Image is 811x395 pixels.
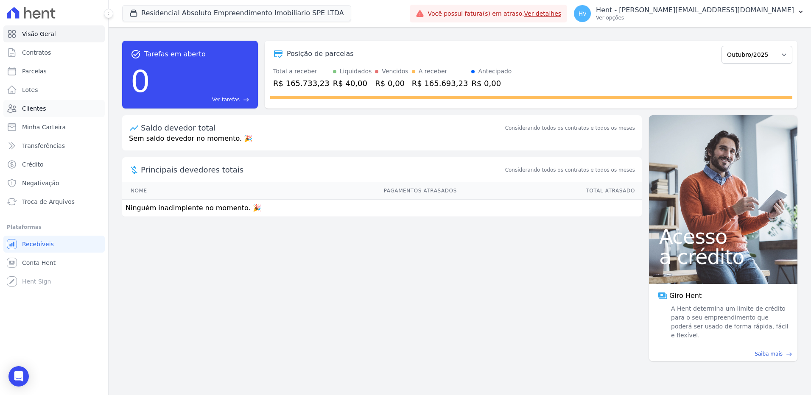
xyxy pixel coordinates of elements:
[596,14,794,21] p: Ver opções
[3,81,105,98] a: Lotes
[144,49,206,59] span: Tarefas em aberto
[22,259,56,267] span: Conta Hent
[273,78,330,89] div: R$ 165.733,23
[22,142,65,150] span: Transferências
[505,124,635,132] div: Considerando todos os contratos e todos os meses
[3,156,105,173] a: Crédito
[659,247,787,267] span: a crédito
[524,10,562,17] a: Ver detalhes
[22,104,46,113] span: Clientes
[654,350,792,358] a: Saiba mais east
[215,182,457,200] th: Pagamentos Atrasados
[457,182,642,200] th: Total Atrasado
[596,6,794,14] p: Hent - [PERSON_NAME][EMAIL_ADDRESS][DOMAIN_NAME]
[419,67,447,76] div: A receber
[3,100,105,117] a: Clientes
[212,96,240,103] span: Ver tarefas
[22,160,44,169] span: Crédito
[579,11,587,17] span: Hv
[22,67,47,75] span: Parcelas
[141,164,503,175] span: Principais devedores totais
[340,67,372,76] div: Liquidados
[122,182,215,200] th: Nome
[22,179,59,187] span: Negativação
[471,78,512,89] div: R$ 0,00
[22,197,75,206] span: Troca de Arquivos
[122,200,642,217] td: Ninguém inadimplente no momento. 🎉
[669,291,702,301] span: Giro Hent
[505,166,635,174] span: Considerando todos os contratos e todos os meses
[141,122,503,134] div: Saldo devedor total
[122,134,642,150] p: Sem saldo devedor no momento. 🎉
[428,9,561,18] span: Você possui fatura(s) em atraso.
[3,25,105,42] a: Visão Geral
[3,193,105,210] a: Troca de Arquivos
[22,123,66,131] span: Minha Carteira
[659,226,787,247] span: Acesso
[567,2,811,25] button: Hv Hent - [PERSON_NAME][EMAIL_ADDRESS][DOMAIN_NAME] Ver opções
[243,97,249,103] span: east
[22,48,51,57] span: Contratos
[478,67,512,76] div: Antecipado
[131,49,141,59] span: task_alt
[382,67,408,76] div: Vencidos
[3,44,105,61] a: Contratos
[287,49,354,59] div: Posição de parcelas
[412,78,468,89] div: R$ 165.693,23
[273,67,330,76] div: Total a receber
[3,236,105,253] a: Recebíveis
[154,96,249,103] a: Ver tarefas east
[22,86,38,94] span: Lotes
[22,30,56,38] span: Visão Geral
[669,304,789,340] span: A Hent determina um limite de crédito para o seu empreendimento que poderá ser usado de forma ráp...
[7,222,101,232] div: Plataformas
[3,119,105,136] a: Minha Carteira
[333,78,372,89] div: R$ 40,00
[755,350,783,358] span: Saiba mais
[22,240,54,248] span: Recebíveis
[786,351,792,357] span: east
[3,175,105,192] a: Negativação
[122,5,351,21] button: Residencial Absoluto Empreendimento Imobiliario SPE LTDA
[8,366,29,387] div: Open Intercom Messenger
[131,59,150,103] div: 0
[3,137,105,154] a: Transferências
[3,63,105,80] a: Parcelas
[375,78,408,89] div: R$ 0,00
[3,254,105,271] a: Conta Hent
